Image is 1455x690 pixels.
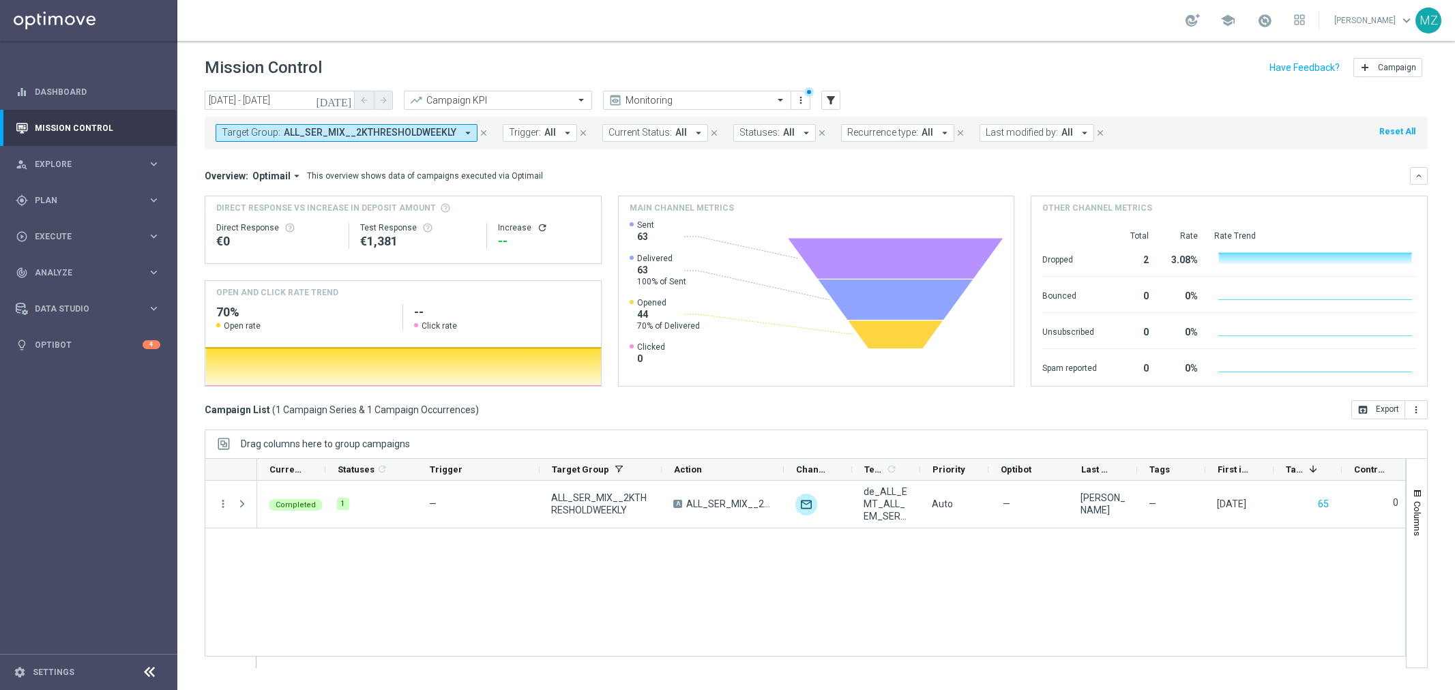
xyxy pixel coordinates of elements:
div: Direct Response [216,222,338,233]
div: Unsubscribed [1042,320,1097,342]
span: Target Group: [222,127,280,138]
span: Completed [276,500,316,509]
span: Tags [1149,464,1170,475]
h4: OPEN AND CLICK RATE TREND [216,286,338,299]
span: Channel [796,464,829,475]
span: All [544,127,556,138]
span: Priority [932,464,965,475]
span: Optibot [1001,464,1031,475]
span: ALL_SER_MIX__2KTHRESHOLDWEEKLY [284,127,456,138]
colored-tag: Completed [269,498,323,511]
span: Sent [637,220,654,230]
h4: Other channel metrics [1042,202,1152,214]
i: arrow_drop_down [692,127,705,139]
i: close [956,128,965,138]
i: gps_fixed [16,194,28,207]
span: 1 Campaign Series & 1 Campaign Occurrences [276,404,475,416]
input: Have Feedback? [1269,63,1340,72]
a: Dashboard [35,74,160,110]
button: Optimail arrow_drop_down [248,170,307,182]
div: Optimail [795,494,817,515]
h2: 70% [216,304,392,320]
span: Statuses: [739,127,780,138]
span: Delivered [637,253,686,264]
div: MZ [1415,7,1441,33]
span: ( [272,404,276,416]
span: Last Modified By [1081,464,1114,475]
i: keyboard_arrow_right [147,230,160,243]
i: keyboard_arrow_right [147,194,160,207]
span: Click rate [422,320,457,331]
i: trending_up [409,93,423,107]
span: All [1061,127,1073,138]
div: 1 [337,498,349,510]
button: Recurrence type: All arrow_drop_down [841,124,954,142]
i: preview [608,93,622,107]
button: close [1094,125,1106,140]
i: play_circle_outline [16,230,28,243]
span: ) [475,404,479,416]
i: arrow_drop_down [800,127,812,139]
button: more_vert [217,498,229,510]
i: filter_alt [825,94,837,106]
span: Opened [637,297,700,308]
button: more_vert [1405,400,1428,419]
div: Explore [16,158,147,170]
button: Data Studio keyboard_arrow_right [15,303,161,314]
i: keyboard_arrow_right [147,302,160,315]
span: Execute [35,232,147,241]
button: [DATE] [314,91,355,111]
span: — [1003,498,1010,510]
i: keyboard_arrow_right [147,266,160,279]
button: close [477,125,490,140]
i: more_vert [795,95,806,106]
span: Columns [1412,501,1423,536]
i: refresh [377,464,387,475]
div: €1,381 [360,233,475,250]
span: 70% of Delivered [637,320,700,331]
div: Plan [16,194,147,207]
button: close [577,125,589,140]
a: Mission Control [35,110,160,146]
a: Settings [33,668,74,676]
i: more_vert [1411,404,1422,415]
div: 0 [1113,284,1149,305]
button: add Campaign [1353,58,1422,77]
h3: Campaign List [205,404,479,416]
div: -- [498,233,590,250]
i: arrow_drop_down [1078,127,1091,139]
div: €0 [216,233,338,250]
button: person_search Explore keyboard_arrow_right [15,159,161,170]
div: There are unsaved changes [804,87,814,97]
i: arrow_drop_down [561,127,574,139]
div: Rate Trend [1214,230,1416,241]
i: open_in_browser [1357,404,1368,415]
div: Bounced [1042,284,1097,305]
span: Action [674,464,702,475]
div: lightbulb Optibot 4 [15,340,161,350]
button: Trigger: All arrow_drop_down [503,124,577,142]
h2: -- [414,304,589,320]
span: Campaign [1378,63,1416,72]
a: Optibot [35,327,143,363]
div: 3.08% [1165,247,1198,269]
span: 0 [637,352,665,365]
div: 0 [1113,320,1149,342]
div: 0% [1165,320,1198,342]
i: add [1360,62,1370,73]
input: Select date range [205,91,355,110]
div: play_circle_outline Execute keyboard_arrow_right [15,231,161,242]
button: open_in_browser Export [1351,400,1405,419]
label: 0 [1393,496,1398,509]
button: 65 [1317,496,1330,513]
i: arrow_forward [379,95,388,105]
div: Dashboard [16,74,160,110]
span: 44 [637,308,700,320]
i: lightbulb [16,339,28,351]
h4: Main channel metrics [630,202,734,214]
button: Reset All [1378,124,1417,139]
button: equalizer Dashboard [15,87,161,97]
